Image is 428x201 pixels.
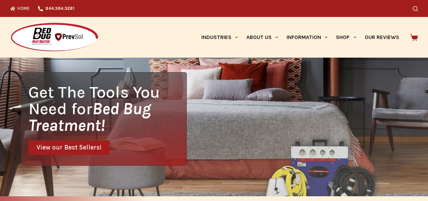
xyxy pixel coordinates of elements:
nav: Primary [197,17,403,58]
a: Industries [197,17,242,58]
a: Our Reviews [360,17,403,58]
a: About Us [242,17,282,58]
h1: Get The Tools You Need for [28,84,186,134]
img: Prevsol/Bed Bug Heat Doctor [10,22,99,53]
i: Bed Bug Treatment! [28,99,151,135]
a: View our Best Sellers! [28,140,110,155]
span: View our Best Sellers! [37,144,102,151]
button: Search [413,6,418,11]
a: Information [283,17,332,58]
a: Shop [332,17,360,58]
